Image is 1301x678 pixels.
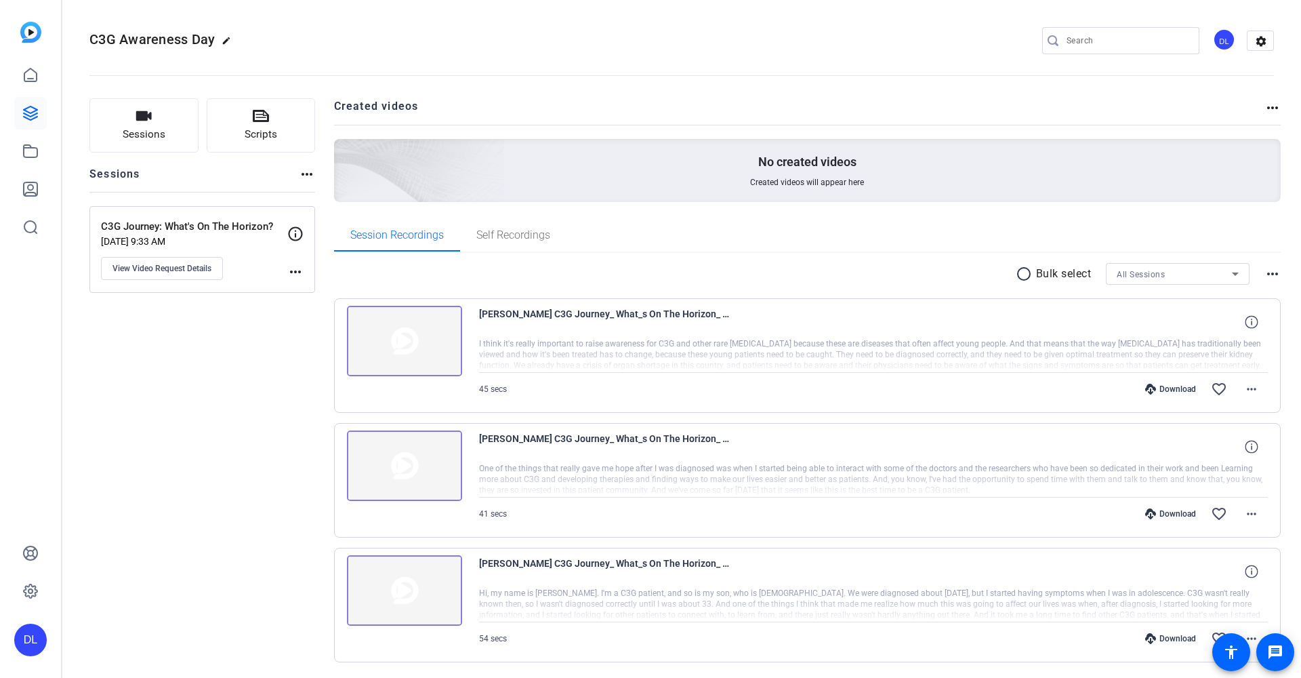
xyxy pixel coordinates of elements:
mat-icon: message [1267,644,1283,660]
p: C3G Journey: What's On The Horizon? [101,219,287,235]
span: [PERSON_NAME] C3G Journey_ What_s On The Horizon_ [DATE] 14_25_58 [479,555,730,588]
mat-icon: radio_button_unchecked [1016,266,1036,282]
span: 45 secs [479,384,507,394]
mat-icon: more_horiz [287,264,304,280]
div: Download [1138,509,1203,519]
h2: Created videos [334,98,1265,125]
p: [DATE] 9:33 AM [101,236,287,247]
h2: Sessions [89,166,140,192]
mat-icon: settings [1247,31,1275,52]
span: Sessions [123,127,165,142]
p: Bulk select [1036,266,1092,282]
mat-icon: more_horiz [1264,100,1281,116]
span: [PERSON_NAME] C3G Journey_ What_s On The Horizon_ [DATE] 15_05_44 [479,306,730,338]
img: thumb-nail [347,555,462,626]
span: Created videos will appear here [750,177,864,188]
mat-icon: edit [222,36,238,52]
mat-icon: favorite_border [1211,631,1227,647]
mat-icon: more_horiz [1243,631,1260,647]
span: C3G Awareness Day [89,31,215,47]
button: Scripts [207,98,316,153]
div: Download [1138,633,1203,644]
mat-icon: more_horiz [299,166,315,182]
button: Sessions [89,98,199,153]
mat-icon: more_horiz [1243,381,1260,397]
img: thumb-nail [347,431,462,501]
div: DL [1213,28,1235,51]
div: DL [14,624,47,656]
p: No created videos [758,154,856,170]
img: blue-gradient.svg [20,22,41,43]
span: 41 secs [479,509,507,519]
span: Scripts [245,127,277,142]
span: Session Recordings [350,230,444,241]
mat-icon: favorite_border [1211,506,1227,522]
mat-icon: more_horiz [1243,506,1260,522]
span: 54 secs [479,634,507,643]
mat-icon: favorite_border [1211,381,1227,397]
span: View Video Request Details [112,263,211,274]
span: All Sessions [1117,270,1165,279]
ngx-avatar: Destiny Lalonde [1213,28,1237,52]
img: Creted videos background [182,5,505,299]
mat-icon: more_horiz [1264,266,1281,282]
mat-icon: accessibility [1223,644,1239,660]
input: Search [1067,33,1189,49]
div: Download [1138,384,1203,395]
img: thumb-nail [347,306,462,376]
button: View Video Request Details [101,257,223,280]
span: Self Recordings [476,230,550,241]
span: [PERSON_NAME] C3G Journey_ What_s On The Horizon_ [DATE] 14_58_32 [479,431,730,463]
